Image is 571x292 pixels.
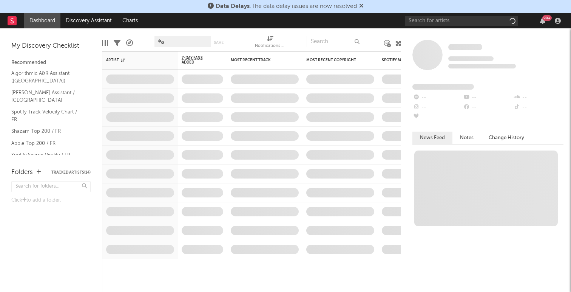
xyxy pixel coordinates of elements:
a: Shazam Top 200 / FR [11,127,83,135]
div: -- [412,103,463,112]
button: Tracked Artists(14) [51,171,91,174]
span: : The data delay issues are now resolved [216,3,357,9]
button: Save [214,40,224,45]
div: Notifications (Artist) [255,42,285,51]
button: 99+ [540,18,545,24]
div: Edit Columns [102,32,108,54]
div: Most Recent Track [231,58,287,62]
span: 7-Day Fans Added [182,56,212,65]
div: Most Recent Copyright [306,58,363,62]
a: [PERSON_NAME] Assistant / [GEOGRAPHIC_DATA] [11,89,83,104]
div: Click to add a folder. [11,196,91,205]
div: -- [412,112,463,122]
a: Algorithmic A&R Assistant ([GEOGRAPHIC_DATA]) [11,69,83,85]
div: -- [513,93,563,103]
div: Recommended [11,58,91,67]
span: Dismiss [359,3,364,9]
div: Artist [106,58,163,62]
span: Tracking Since: [DATE] [448,56,494,61]
input: Search for artists [405,16,518,26]
span: Fans Added by Platform [412,84,474,90]
div: Filters [114,32,120,54]
button: Change History [481,132,532,144]
a: Dashboard [24,13,60,28]
div: A&R Pipeline [126,32,133,54]
span: 0 fans last week [448,64,516,68]
input: Search for folders... [11,181,91,192]
a: Spotify Track Velocity Chart / FR [11,108,83,123]
div: -- [463,93,513,103]
a: Some Artist [448,43,482,51]
div: -- [463,103,513,112]
div: Notifications (Artist) [255,32,285,54]
button: Notes [452,132,481,144]
span: Data Delays [216,3,250,9]
input: Search... [307,36,363,47]
div: My Discovery Checklist [11,42,91,51]
div: -- [513,103,563,112]
div: Spotify Monthly Listeners [382,58,438,62]
span: Some Artist [448,44,482,50]
div: -- [412,93,463,103]
a: Charts [117,13,143,28]
a: Apple Top 200 / FR [11,139,83,148]
a: Discovery Assistant [60,13,117,28]
div: Folders [11,168,33,177]
a: Spotify Search Virality / FR [11,151,83,159]
button: News Feed [412,132,452,144]
div: 99 + [542,15,552,21]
